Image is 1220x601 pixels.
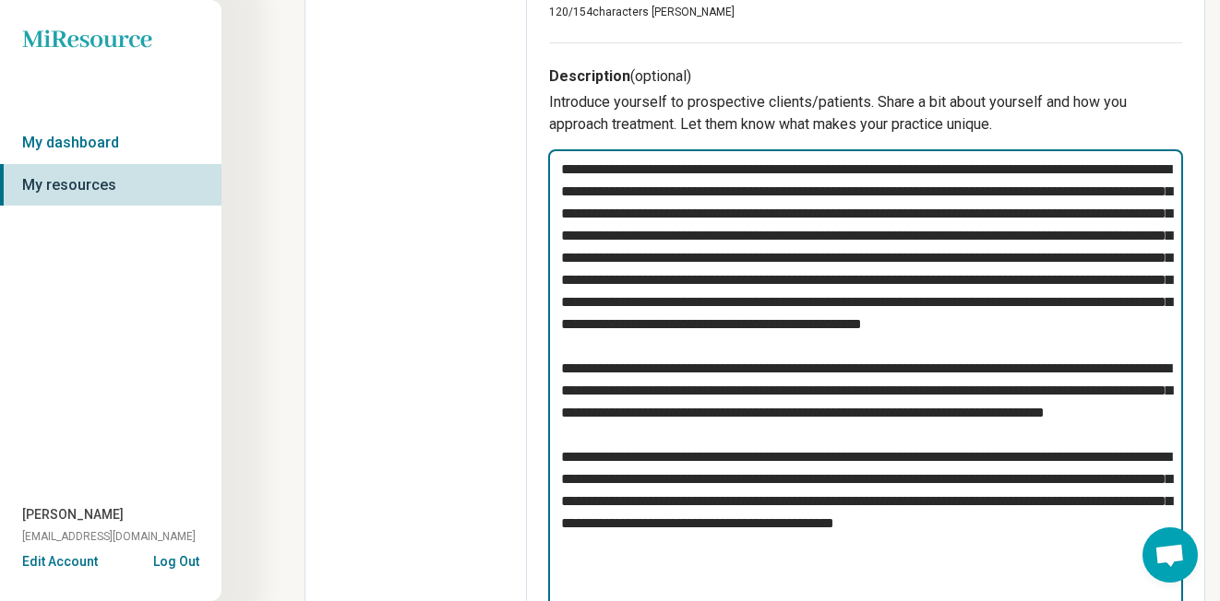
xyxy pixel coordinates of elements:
[549,91,1182,136] p: Introduce yourself to prospective clients/patients. Share a bit about yourself and how you approa...
[549,4,1182,20] p: 120/ 154 characters [PERSON_NAME]
[153,552,199,567] button: Log Out
[549,65,1182,88] h3: Description
[22,505,124,524] span: [PERSON_NAME]
[1142,527,1198,583] div: Open chat
[630,67,691,85] span: (optional)
[22,528,196,545] span: [EMAIL_ADDRESS][DOMAIN_NAME]
[22,552,98,572] button: Edit Account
